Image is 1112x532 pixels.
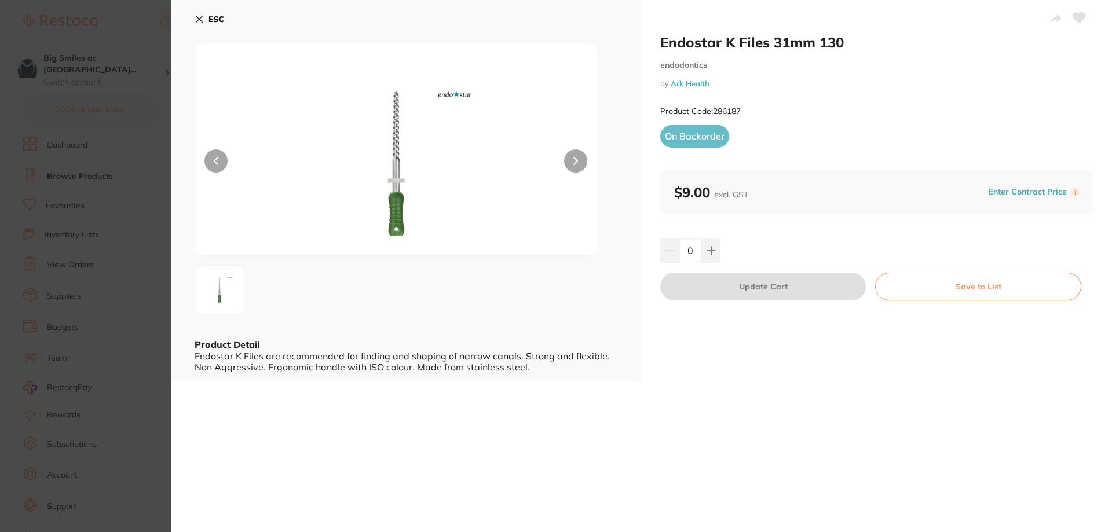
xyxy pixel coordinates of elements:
[195,9,224,29] button: ESC
[671,79,709,88] a: Ark Health
[660,60,1093,70] small: endodontics
[660,79,1093,88] small: by
[199,269,240,311] img: ay8yODYxODctanBn
[660,125,729,147] span: On Backorder
[660,273,866,300] button: Update Cart
[195,339,259,350] b: Product Detail
[276,72,517,255] img: ay8yODYxODctanBn
[1070,188,1080,197] label: i
[209,14,224,24] b: ESC
[714,189,748,200] span: excl. GST
[985,186,1070,197] button: Enter Contract Price
[660,34,1093,51] h2: Endostar K Files 31mm 130
[875,273,1081,300] button: Save to List
[674,184,748,201] b: $9.00
[660,107,741,116] small: Product Code: 286187
[195,351,619,372] div: Endostar K Files are recommended for finding and shaping of narrow canals. Strong and flexible. N...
